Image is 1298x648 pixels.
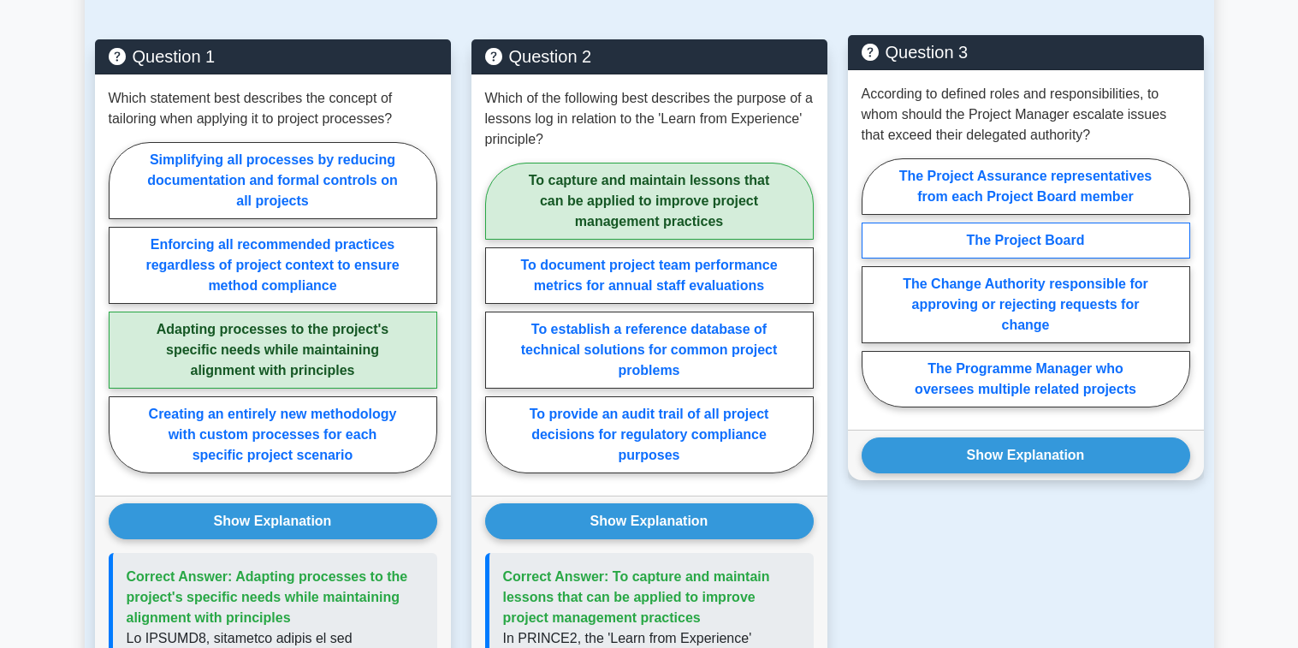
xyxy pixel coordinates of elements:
[109,503,437,539] button: Show Explanation
[862,223,1190,259] label: The Project Board
[862,42,1190,62] h5: Question 3
[485,247,814,304] label: To document project team performance metrics for annual staff evaluations
[862,84,1190,146] p: According to defined roles and responsibilities, to whom should the Project Manager escalate issu...
[485,163,814,240] label: To capture and maintain lessons that can be applied to improve project management practices
[485,46,814,67] h5: Question 2
[109,46,437,67] h5: Question 1
[127,569,408,625] span: Correct Answer: Adapting processes to the project's specific needs while maintaining alignment wi...
[862,266,1190,343] label: The Change Authority responsible for approving or rejecting requests for change
[109,312,437,389] label: Adapting processes to the project's specific needs while maintaining alignment with principles
[862,437,1190,473] button: Show Explanation
[109,227,437,304] label: Enforcing all recommended practices regardless of project context to ensure method compliance
[485,88,814,150] p: Which of the following best describes the purpose of a lessons log in relation to the 'Learn from...
[109,396,437,473] label: Creating an entirely new methodology with custom processes for each specific project scenario
[485,503,814,539] button: Show Explanation
[485,396,814,473] label: To provide an audit trail of all project decisions for regulatory compliance purposes
[109,142,437,219] label: Simplifying all processes by reducing documentation and formal controls on all projects
[485,312,814,389] label: To establish a reference database of technical solutions for common project problems
[109,88,437,129] p: Which statement best describes the concept of tailoring when applying it to project processes?
[862,158,1190,215] label: The Project Assurance representatives from each Project Board member
[503,569,770,625] span: Correct Answer: To capture and maintain lessons that can be applied to improve project management...
[862,351,1190,407] label: The Programme Manager who oversees multiple related projects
